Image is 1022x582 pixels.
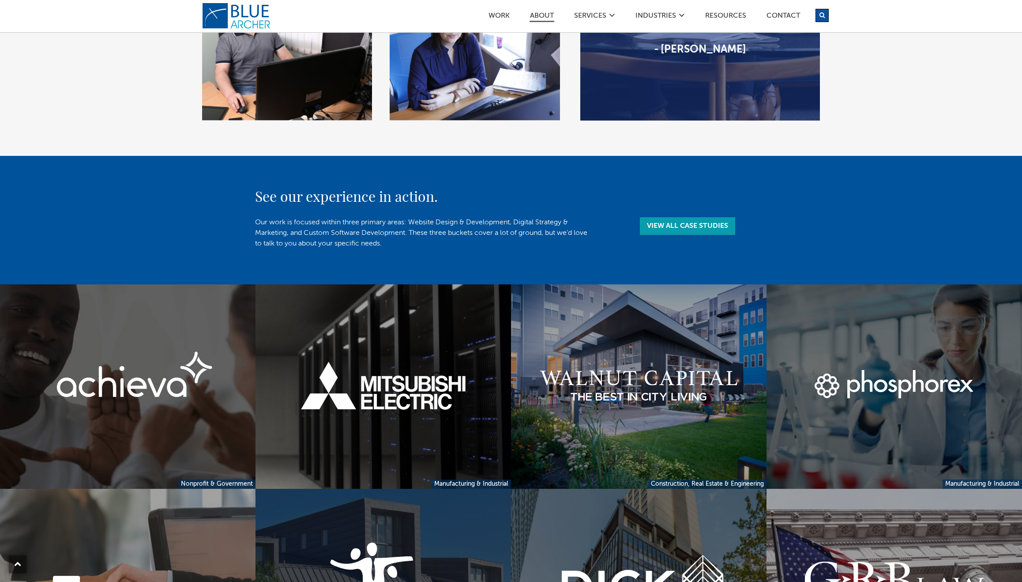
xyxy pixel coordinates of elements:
[766,12,800,22] a: Contact
[530,12,554,22] a: ABOUT
[705,12,747,22] a: Resources
[648,480,766,489] a: Construction, Real Estate & Engineering
[635,12,676,22] a: Industries
[488,12,510,22] a: Work
[432,480,511,489] a: Manufacturing & Industrial
[943,480,1022,489] a: Manufacturing & Industrial
[178,480,255,489] a: Nonprofit & Government
[640,217,735,235] a: View All Case Studies
[255,185,767,207] h2: See our experience in action.
[255,217,590,249] p: Our work is focused within three primary areas: Website Design & Development, Digital Strategy & ...
[202,3,273,29] a: logo
[574,12,607,22] a: SERVICES
[598,42,802,57] div: [PERSON_NAME]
